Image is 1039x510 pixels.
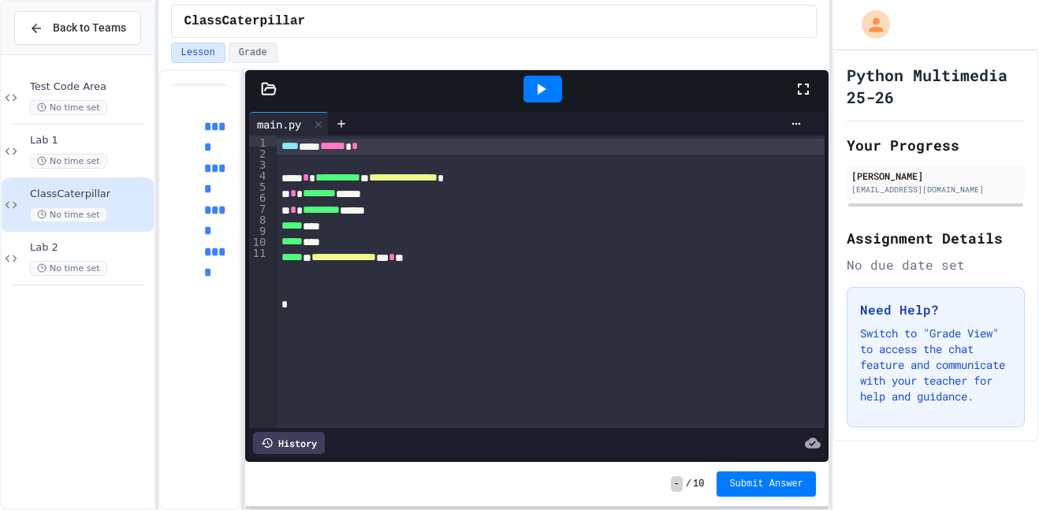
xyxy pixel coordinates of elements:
div: [PERSON_NAME] [851,169,1020,183]
span: Lab 1 [30,134,151,147]
span: No time set [30,207,107,222]
div: 4 [249,169,269,180]
button: Grade [229,43,277,63]
div: 7 [249,202,269,213]
span: ClassCaterpillar [30,188,151,201]
span: ClassCaterpillar [184,12,306,31]
span: No time set [30,261,107,276]
div: 10 [249,235,269,246]
button: Lesson [171,43,225,63]
div: main.py [249,116,309,132]
div: 11 [249,246,269,257]
div: 1 [249,136,269,147]
h3: Need Help? [860,300,1011,319]
div: 9 [249,224,269,235]
span: 10 [693,478,704,490]
iframe: chat widget [908,378,1023,445]
h1: Python Multimedia 25-26 [847,64,1025,108]
span: No time set [30,100,107,115]
div: 6 [249,191,269,202]
button: Back to Teams [14,11,141,45]
div: No due date set [847,255,1025,274]
span: Lab 2 [30,241,151,255]
div: History [253,432,325,454]
span: Back to Teams [53,20,126,36]
div: My Account [845,6,894,43]
div: 3 [249,158,269,169]
span: / [686,478,691,490]
button: Submit Answer [717,471,816,497]
div: 8 [249,213,269,224]
span: - [671,476,683,492]
p: Switch to "Grade View" to access the chat feature and communicate with your teacher for help and ... [860,326,1011,404]
h2: Assignment Details [847,227,1025,249]
div: 2 [249,147,269,158]
span: Test Code Area [30,80,151,94]
div: main.py [249,112,329,136]
h2: Your Progress [847,134,1025,156]
iframe: chat widget [973,447,1023,494]
div: [EMAIL_ADDRESS][DOMAIN_NAME] [851,184,1020,195]
span: No time set [30,154,107,169]
div: 5 [249,180,269,191]
span: Submit Answer [729,478,803,490]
